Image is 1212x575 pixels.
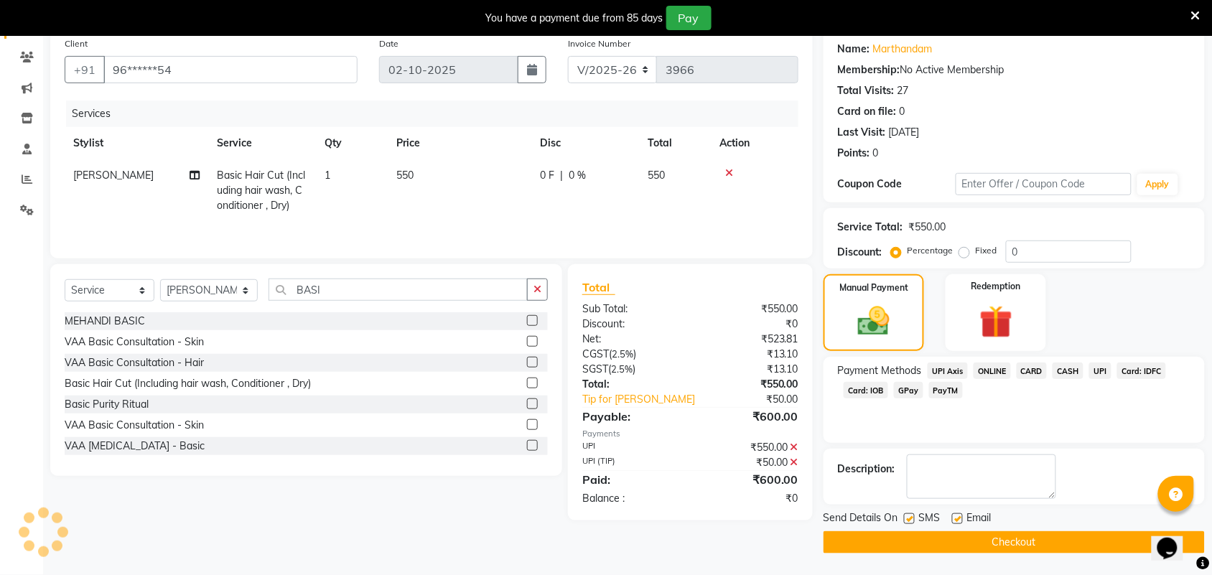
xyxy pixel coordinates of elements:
input: Search or Scan [269,279,528,301]
div: ₹0 [690,317,809,332]
th: Stylist [65,127,208,159]
span: UPI [1089,363,1111,379]
div: VAA Basic Consultation - Hair [65,355,204,370]
div: Service Total: [838,220,903,235]
span: 0 F [540,168,554,183]
span: 1 [325,169,330,182]
th: Total [639,127,711,159]
div: Payable: [572,408,691,425]
button: +91 [65,56,105,83]
span: Total [582,280,615,295]
div: UPI (TIP) [572,455,691,470]
a: Tip for [PERSON_NAME] [572,392,710,407]
th: Price [388,127,531,159]
div: Discount: [572,317,691,332]
a: Marthandam [873,42,933,57]
div: Name: [838,42,870,57]
label: Percentage [908,244,954,257]
div: ₹600.00 [690,471,809,488]
span: 550 [396,169,414,182]
div: Discount: [838,245,882,260]
span: PayTM [929,382,964,398]
span: | [560,168,563,183]
iframe: chat widget [1152,518,1198,561]
div: Net: [572,332,691,347]
th: Disc [531,127,639,159]
div: 0 [873,146,879,161]
span: [PERSON_NAME] [73,169,154,182]
img: _cash.svg [848,303,900,340]
span: CGST [582,347,609,360]
div: Sub Total: [572,301,691,317]
span: CASH [1053,363,1083,379]
div: Coupon Code [838,177,956,192]
span: Card: IDFC [1117,363,1166,379]
div: ₹50.00 [710,392,809,407]
input: Search by Name/Mobile/Email/Code [103,56,358,83]
div: UPI [572,440,691,455]
div: VAA Basic Consultation - Skin [65,418,204,433]
span: Send Details On [824,510,898,528]
span: 0 % [569,168,586,183]
div: Total: [572,377,691,392]
label: Date [379,37,398,50]
div: VAA Basic Consultation - Skin [65,335,204,350]
div: ₹550.00 [909,220,946,235]
button: Checkout [824,531,1205,553]
div: VAA [MEDICAL_DATA] - Basic [65,439,205,454]
div: ₹13.10 [690,347,809,362]
span: 2.5% [611,363,633,375]
div: ₹13.10 [690,362,809,377]
button: Apply [1137,174,1178,195]
label: Client [65,37,88,50]
div: Basic Hair Cut (Including hair wash, Conditioner , Dry) [65,376,311,391]
span: SMS [919,510,941,528]
button: Pay [666,6,712,30]
span: CARD [1017,363,1048,379]
div: ₹50.00 [690,455,809,470]
div: Balance : [572,491,691,506]
div: ₹523.81 [690,332,809,347]
div: Points: [838,146,870,161]
label: Manual Payment [839,281,908,294]
img: _gift.svg [969,301,1023,342]
div: ₹600.00 [690,408,809,425]
span: Email [967,510,992,528]
div: No Active Membership [838,62,1190,78]
div: Payments [582,428,798,440]
label: Fixed [976,244,997,257]
label: Redemption [971,280,1021,293]
div: ₹0 [690,491,809,506]
div: Paid: [572,471,691,488]
div: Basic Purity Ritual [65,397,149,412]
span: ONLINE [974,363,1011,379]
div: [DATE] [889,125,920,140]
div: You have a payment due from 85 days [486,11,663,26]
span: Card: IOB [844,382,888,398]
span: Payment Methods [838,363,922,378]
span: UPI Axis [928,363,968,379]
div: ₹550.00 [690,301,809,317]
div: Description: [838,462,895,477]
span: GPay [894,382,923,398]
div: ₹550.00 [690,377,809,392]
label: Invoice Number [568,37,630,50]
div: Membership: [838,62,900,78]
th: Action [711,127,798,159]
span: Basic Hair Cut (Including hair wash, Conditioner , Dry) [217,169,305,212]
input: Enter Offer / Coupon Code [956,173,1132,195]
span: SGST [582,363,608,375]
div: 27 [898,83,909,98]
div: Last Visit: [838,125,886,140]
div: Card on file: [838,104,897,119]
div: MEHANDI BASIC [65,314,145,329]
span: 2.5% [612,348,633,360]
div: Services [66,100,809,127]
span: 550 [648,169,665,182]
div: ( ) [572,362,691,377]
div: Total Visits: [838,83,895,98]
th: Qty [316,127,388,159]
div: 0 [900,104,905,119]
th: Service [208,127,316,159]
div: ₹550.00 [690,440,809,455]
